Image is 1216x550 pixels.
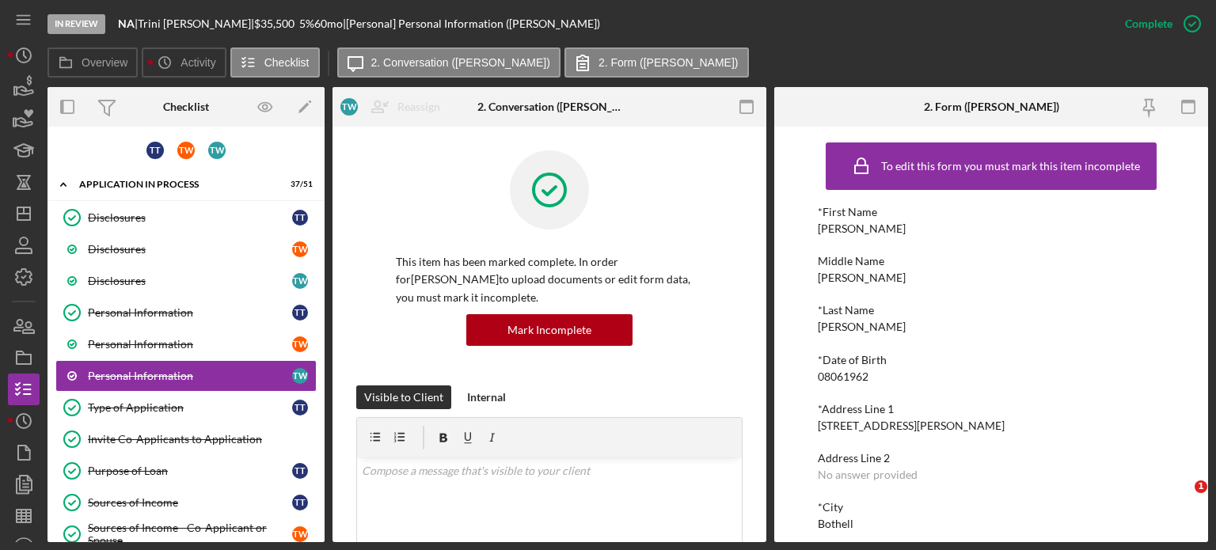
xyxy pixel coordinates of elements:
[818,354,1165,366] div: *Date of Birth
[292,526,308,542] div: T W
[138,17,254,30] div: Trini [PERSON_NAME] |
[466,314,633,346] button: Mark Incomplete
[364,385,443,409] div: Visible to Client
[818,403,1165,415] div: *Address Line 1
[88,243,292,256] div: Disclosures
[142,47,226,78] button: Activity
[292,463,308,479] div: T T
[818,222,906,235] div: [PERSON_NAME]
[818,271,906,284] div: [PERSON_NAME]
[55,328,317,360] a: Personal InformationTW
[292,241,308,257] div: T W
[292,305,308,321] div: T T
[818,419,1005,432] div: [STREET_ADDRESS][PERSON_NAME]
[88,522,292,547] div: Sources of Income - Co-Applicant or Spouse
[818,321,906,333] div: [PERSON_NAME]
[177,142,195,159] div: T W
[292,210,308,226] div: T T
[55,297,317,328] a: Personal InformationTT
[55,423,317,455] a: Invite Co-Applicants to Application
[396,253,703,306] p: This item has been marked complete. In order for [PERSON_NAME] to upload documents or edit form d...
[818,206,1165,218] div: *First Name
[818,518,853,530] div: Bothell
[292,273,308,289] div: T W
[55,455,317,487] a: Purpose of LoanTT
[118,17,135,30] b: NA
[467,385,506,409] div: Internal
[88,433,316,446] div: Invite Co-Applicants to Application
[55,233,317,265] a: DisclosuresTW
[55,202,317,233] a: DisclosuresTT
[264,56,310,69] label: Checklist
[47,47,138,78] button: Overview
[507,314,591,346] div: Mark Incomplete
[1109,8,1208,40] button: Complete
[881,160,1140,173] div: To edit this form you must mark this item incomplete
[284,180,313,189] div: 37 / 51
[371,56,550,69] label: 2. Conversation ([PERSON_NAME])
[55,265,317,297] a: DisclosuresTW
[254,17,294,30] span: $35,500
[292,368,308,384] div: T W
[47,14,105,34] div: In Review
[818,370,868,383] div: 08061962
[88,370,292,382] div: Personal Information
[292,336,308,352] div: T W
[88,465,292,477] div: Purpose of Loan
[88,275,292,287] div: Disclosures
[459,385,514,409] button: Internal
[299,17,314,30] div: 5 %
[598,56,739,69] label: 2. Form ([PERSON_NAME])
[1162,480,1200,518] iframe: Intercom live chat
[79,180,273,189] div: Application In Process
[208,142,226,159] div: T W
[180,56,215,69] label: Activity
[1195,480,1207,493] span: 1
[55,392,317,423] a: Type of ApplicationTT
[55,518,317,550] a: Sources of Income - Co-Applicant or SpouseTW
[343,17,600,30] div: | [Personal] Personal Information ([PERSON_NAME])
[88,338,292,351] div: Personal Information
[230,47,320,78] button: Checklist
[332,91,456,123] button: TWReassign
[818,468,918,481] div: No answer provided
[477,101,622,113] div: 2. Conversation ([PERSON_NAME])
[55,487,317,518] a: Sources of IncomeTT
[88,401,292,414] div: Type of Application
[337,47,560,78] button: 2. Conversation ([PERSON_NAME])
[88,496,292,509] div: Sources of Income
[88,211,292,224] div: Disclosures
[292,495,308,510] div: T T
[1125,8,1172,40] div: Complete
[397,91,440,123] div: Reassign
[55,360,317,392] a: Personal InformationTW
[818,452,1165,465] div: Address Line 2
[88,306,292,319] div: Personal Information
[82,56,127,69] label: Overview
[924,101,1059,113] div: 2. Form ([PERSON_NAME])
[356,385,451,409] button: Visible to Client
[818,501,1165,514] div: *City
[340,98,358,116] div: T W
[118,17,138,30] div: |
[818,304,1165,317] div: *Last Name
[146,142,164,159] div: T T
[292,400,308,415] div: T T
[163,101,209,113] div: Checklist
[818,255,1165,267] div: Middle Name
[314,17,343,30] div: 60 mo
[564,47,749,78] button: 2. Form ([PERSON_NAME])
